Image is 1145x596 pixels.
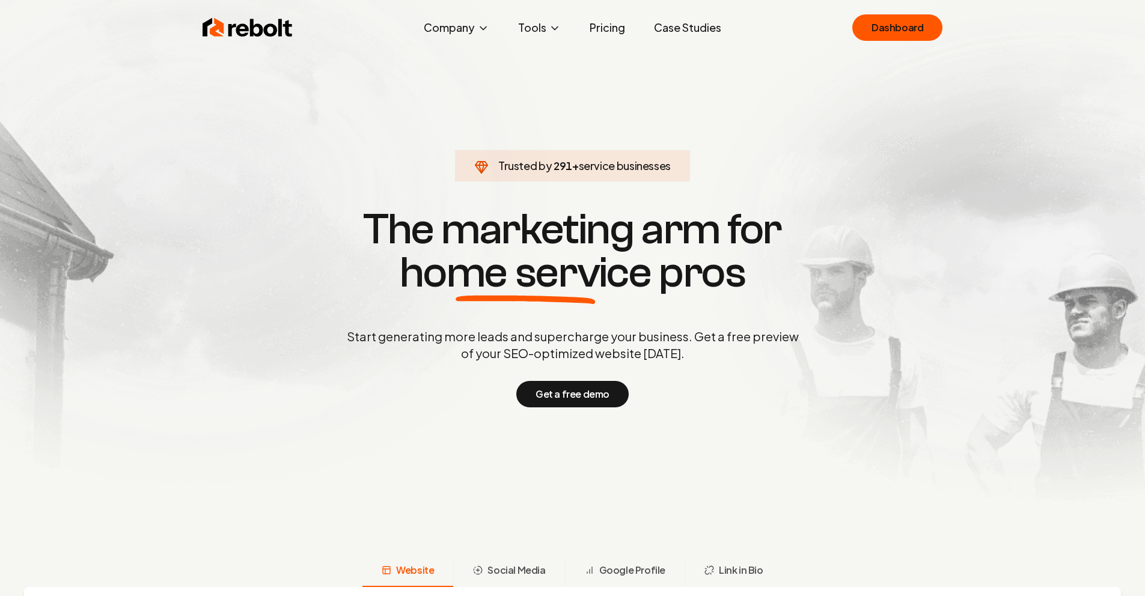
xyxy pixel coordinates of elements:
span: service businesses [579,159,671,172]
a: Case Studies [644,16,731,40]
span: 291 [554,157,572,174]
img: Rebolt Logo [203,16,293,40]
h1: The marketing arm for pros [284,208,861,294]
a: Dashboard [852,14,942,41]
span: Trusted by [498,159,552,172]
p: Start generating more leads and supercharge your business. Get a free preview of your SEO-optimiz... [344,328,801,362]
a: Pricing [580,16,635,40]
span: Website [396,563,434,577]
button: Tools [508,16,570,40]
span: Social Media [487,563,545,577]
button: Link in Bio [685,556,783,587]
button: Social Media [453,556,564,587]
span: home service [400,251,652,294]
button: Google Profile [565,556,685,587]
button: Company [414,16,499,40]
span: Link in Bio [719,563,763,577]
button: Website [362,556,453,587]
span: Google Profile [599,563,665,577]
span: + [572,159,579,172]
button: Get a free demo [516,381,629,407]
